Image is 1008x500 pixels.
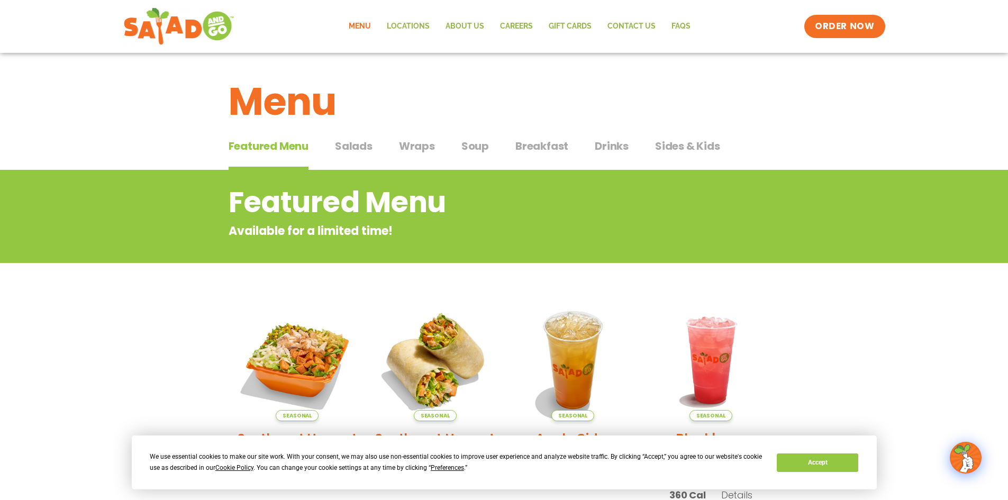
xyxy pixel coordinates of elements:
span: Salads [335,138,373,154]
span: ORDER NOW [815,20,874,33]
p: Available for a limited time! [229,222,695,240]
img: new-SAG-logo-768×292 [123,5,235,48]
h2: Featured Menu [229,181,695,224]
div: Cookie Consent Prompt [132,435,877,489]
span: Seasonal [414,410,457,421]
h1: Menu [229,73,780,130]
img: wpChatIcon [951,443,980,472]
span: Drinks [595,138,629,154]
a: Locations [379,14,438,39]
h2: Apple Cider Lemonade [512,429,634,466]
button: Accept [777,453,858,472]
span: Soup [461,138,489,154]
span: Seasonal [689,410,732,421]
a: FAQs [664,14,698,39]
a: Menu [341,14,379,39]
h2: Southwest Harvest Wrap [374,429,496,466]
a: Contact Us [600,14,664,39]
div: We use essential cookies to make our site work. With your consent, we may also use non-essential ... [150,451,764,474]
a: Careers [492,14,541,39]
span: Cookie Policy [215,464,253,471]
span: Seasonal [276,410,319,421]
a: About Us [438,14,492,39]
span: Sides & Kids [655,138,720,154]
span: Seasonal [551,410,594,421]
img: Product photo for Southwest Harvest Salad [237,299,359,421]
a: GIFT CARDS [541,14,600,39]
nav: Menu [341,14,698,39]
span: Breakfast [515,138,568,154]
h2: Southwest Harvest Salad [237,429,359,466]
h2: Blackberry [PERSON_NAME] Lemonade [650,429,772,485]
a: ORDER NOW [804,15,885,38]
img: Product photo for Southwest Harvest Wrap [374,299,496,421]
img: Product photo for Blackberry Bramble Lemonade [650,299,772,421]
span: Featured Menu [229,138,308,154]
img: Product photo for Apple Cider Lemonade [512,299,634,421]
div: Tabbed content [229,134,780,170]
span: Wraps [399,138,435,154]
span: Preferences [431,464,464,471]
